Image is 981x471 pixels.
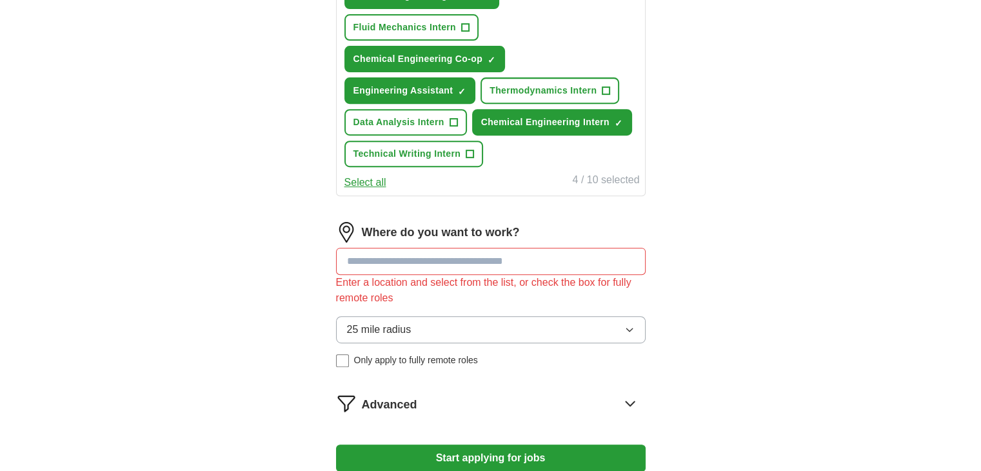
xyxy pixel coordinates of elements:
button: Fluid Mechanics Intern [344,14,479,41]
img: filter [336,393,357,414]
span: ✓ [488,55,495,65]
button: Engineering Assistant✓ [344,77,476,104]
button: Chemical Engineering Co-op✓ [344,46,505,72]
button: Data Analysis Intern [344,109,467,135]
span: ✓ [458,86,466,97]
button: Technical Writing Intern [344,141,484,167]
span: 25 mile radius [347,322,411,337]
span: Technical Writing Intern [353,147,461,161]
button: Chemical Engineering Intern✓ [472,109,632,135]
div: Enter a location and select from the list, or check the box for fully remote roles [336,275,646,306]
span: Thermodynamics Intern [490,84,597,97]
span: Chemical Engineering Intern [481,115,609,129]
div: 4 / 10 selected [572,172,639,190]
button: Select all [344,175,386,190]
span: ✓ [615,118,622,128]
span: Engineering Assistant [353,84,453,97]
input: Only apply to fully remote roles [336,354,349,367]
span: Data Analysis Intern [353,115,444,129]
span: Only apply to fully remote roles [354,354,478,367]
img: location.png [336,222,357,243]
span: Advanced [362,396,417,414]
span: Chemical Engineering Co-op [353,52,482,66]
label: Where do you want to work? [362,224,520,241]
button: Thermodynamics Intern [481,77,619,104]
span: Fluid Mechanics Intern [353,21,456,34]
button: 25 mile radius [336,316,646,343]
